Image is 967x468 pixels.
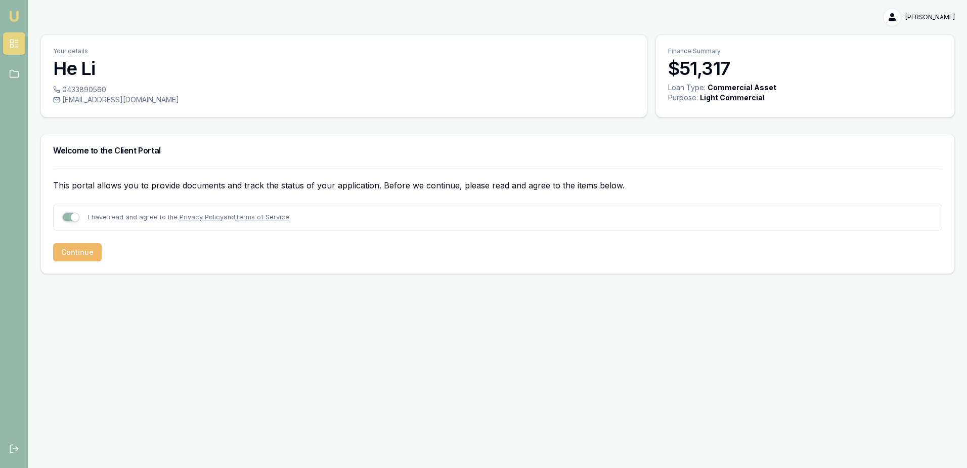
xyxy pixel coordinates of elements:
[53,179,942,191] p: This portal allows you to provide documents and track the status of your application. Before we c...
[53,243,102,261] button: Continue
[53,58,635,79] h3: He Li
[53,146,942,154] h3: Welcome to the Client Portal
[62,85,106,95] span: 0433890560
[8,10,20,22] img: emu-icon-u.png
[668,58,942,79] h3: $51,317
[62,95,179,105] span: [EMAIL_ADDRESS][DOMAIN_NAME]
[700,93,765,103] div: Light Commercial
[708,83,776,93] div: Commercial Asset
[905,13,955,21] span: [PERSON_NAME]
[668,83,706,93] div: Loan Type:
[235,213,289,221] a: Terms of Service
[180,213,224,221] a: Privacy Policy
[88,212,291,222] p: I have read and agree to the and .
[668,93,698,103] div: Purpose:
[668,47,942,55] p: Finance Summary
[53,47,635,55] p: Your details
